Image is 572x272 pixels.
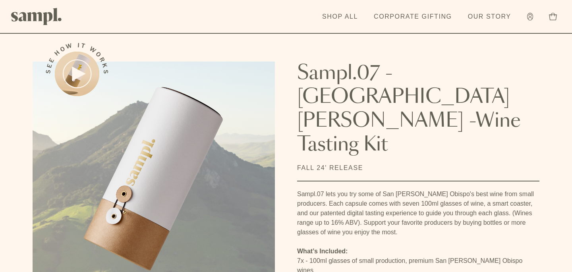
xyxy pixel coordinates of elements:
[55,52,99,96] button: See how it works
[464,8,515,25] a: Our Story
[370,8,456,25] a: Corporate Gifting
[297,163,539,173] p: Fall 24' Release
[297,62,539,157] h1: Sampl.07 - [GEOGRAPHIC_DATA][PERSON_NAME] -Wine Tasting Kit
[318,8,362,25] a: Shop All
[11,8,62,25] img: Sampl logo
[297,189,539,237] p: Sampl.07 lets you try some of San [PERSON_NAME] Obispo's best wine from small producers. Each cap...
[297,248,348,255] strong: What’s Included:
